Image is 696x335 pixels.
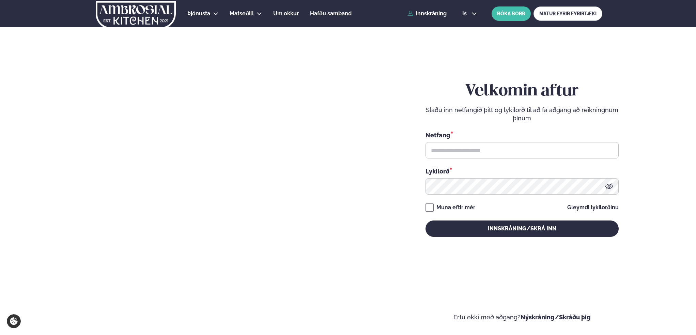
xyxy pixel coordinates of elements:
[533,6,602,21] a: MATUR FYRIR FYRIRTÆKI
[492,6,531,21] button: BÓKA BORÐ
[457,11,482,16] button: is
[187,10,210,18] a: Þjónusta
[273,10,299,17] span: Um okkur
[273,10,299,18] a: Um okkur
[369,313,676,321] p: Ertu ekki með aðgang?
[310,10,352,18] a: Hafðu samband
[426,220,619,237] button: Innskráning/Skrá inn
[7,314,21,328] a: Cookie settings
[567,205,619,210] a: Gleymdi lykilorðinu
[20,212,162,270] h2: Velkomin á Ambrosial kitchen!
[462,11,469,16] span: is
[426,106,619,122] p: Sláðu inn netfangið þitt og lykilorð til að fá aðgang að reikningnum þínum
[95,1,176,29] img: logo
[426,131,619,139] div: Netfang
[230,10,254,17] span: Matseðill
[407,11,447,17] a: Innskráning
[20,278,162,294] p: Ef eitthvað sameinar fólk, þá er [PERSON_NAME] matarferðalag.
[187,10,210,17] span: Þjónusta
[426,82,619,101] h2: Velkomin aftur
[521,314,591,321] a: Nýskráning/Skráðu þig
[310,10,352,17] span: Hafðu samband
[230,10,254,18] a: Matseðill
[426,167,619,176] div: Lykilorð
